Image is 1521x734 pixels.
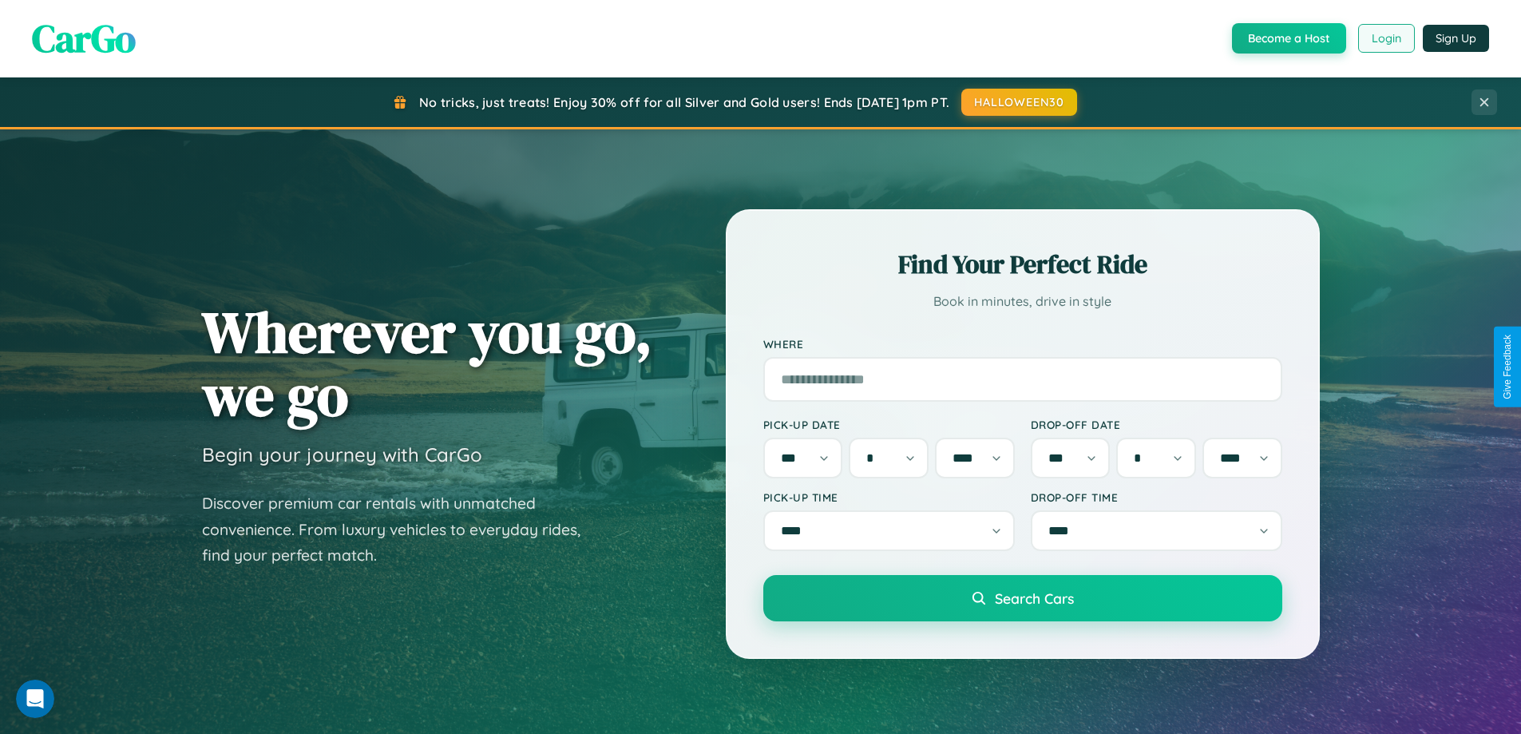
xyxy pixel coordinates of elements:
[202,490,601,569] p: Discover premium car rentals with unmatched convenience. From luxury vehicles to everyday rides, ...
[1358,24,1415,53] button: Login
[1031,490,1282,504] label: Drop-off Time
[202,300,652,427] h1: Wherever you go, we go
[16,680,54,718] iframe: Intercom live chat
[995,589,1074,607] span: Search Cars
[202,442,482,466] h3: Begin your journey with CarGo
[1423,25,1489,52] button: Sign Up
[763,490,1015,504] label: Pick-up Time
[763,337,1282,351] label: Where
[419,94,949,110] span: No tricks, just treats! Enjoy 30% off for all Silver and Gold users! Ends [DATE] 1pm PT.
[961,89,1077,116] button: HALLOWEEN30
[1502,335,1513,399] div: Give Feedback
[1232,23,1346,54] button: Become a Host
[1031,418,1282,431] label: Drop-off Date
[763,418,1015,431] label: Pick-up Date
[763,290,1282,313] p: Book in minutes, drive in style
[763,247,1282,282] h2: Find Your Perfect Ride
[32,12,136,65] span: CarGo
[763,575,1282,621] button: Search Cars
